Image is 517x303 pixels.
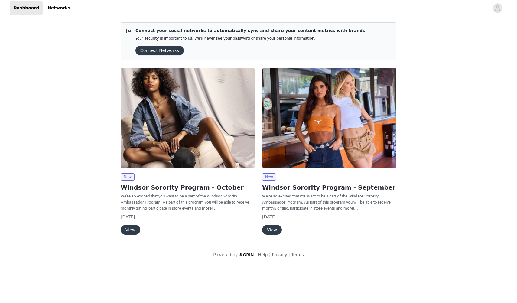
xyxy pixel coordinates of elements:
img: Windsor [121,68,255,168]
h2: Windsor Sorority Program - October [121,183,255,192]
button: View [262,225,282,235]
span: Powered by [213,252,238,257]
img: Windsor [262,68,396,168]
a: Networks [44,1,74,15]
a: Privacy [272,252,287,257]
h2: Windsor Sorority Program - September [262,183,396,192]
p: Your security is important to us. We’ll never see your password or share your personal information. [135,36,367,41]
span: [DATE] [121,214,135,219]
p: Connect your social networks to automatically sync and share your content metrics with brands. [135,28,367,34]
span: | [269,252,271,257]
a: View [262,228,282,232]
span: New [262,173,276,181]
button: View [121,225,140,235]
img: logo [239,253,254,257]
button: Connect Networks [135,46,184,55]
div: avatar [495,3,500,13]
span: [DATE] [262,214,276,219]
span: We're so excited that you want to be a part of the Windsor Sorority Ambassador Program. As part o... [262,194,391,210]
span: New [121,173,135,181]
a: Help [258,252,268,257]
a: Dashboard [10,1,43,15]
span: We're so excited that you want to be a part of the Windsor Sorority Ambassador Program. As part o... [121,194,249,210]
span: | [255,252,257,257]
a: View [121,228,140,232]
span: | [288,252,290,257]
a: Terms [291,252,304,257]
